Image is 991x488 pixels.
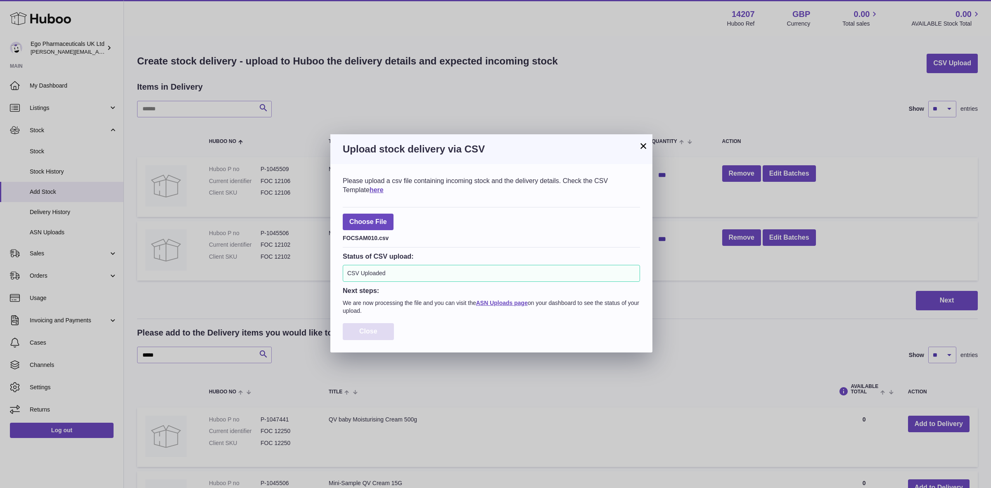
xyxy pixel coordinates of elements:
h3: Next steps: [343,286,640,295]
span: Close [359,328,377,335]
span: Choose File [343,214,394,231]
h3: Status of CSV upload: [343,252,640,261]
div: CSV Uploaded [343,265,640,282]
a: here [370,186,384,193]
a: ASN Uploads page [476,300,528,306]
p: We are now processing the file and you can visit the on your dashboard to see the status of your ... [343,299,640,315]
div: Please upload a csv file containing incoming stock and the delivery details. Check the CSV Template [343,176,640,194]
h3: Upload stock delivery via CSV [343,143,640,156]
div: FOCSAM010.csv [343,232,640,242]
button: × [638,141,648,151]
button: Close [343,323,394,340]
